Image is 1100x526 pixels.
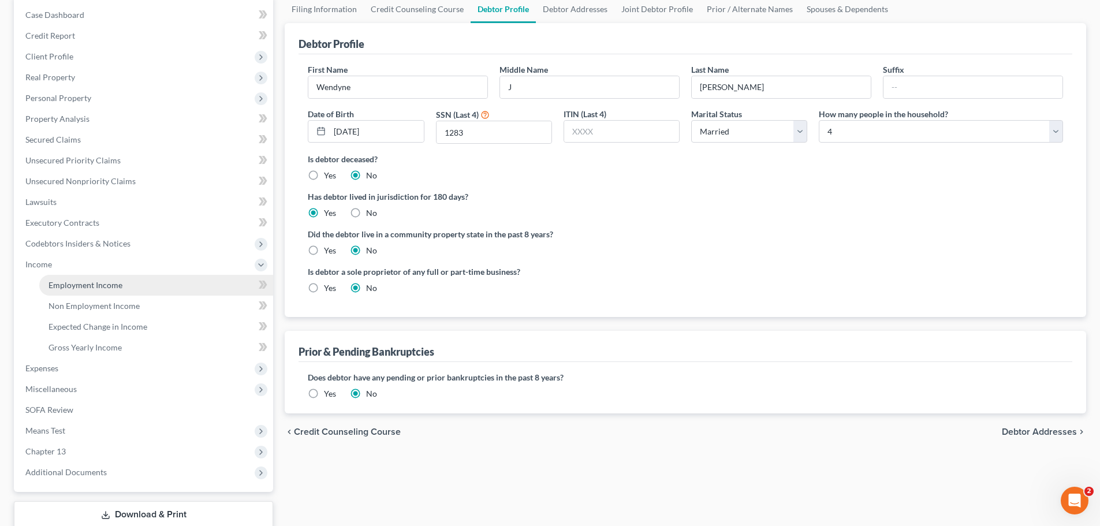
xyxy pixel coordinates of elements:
i: chevron_left [285,427,294,437]
a: Case Dashboard [16,5,273,25]
label: Marital Status [691,108,742,120]
input: -- [308,76,487,98]
label: ITIN (Last 4) [564,108,606,120]
button: Debtor Addresses chevron_right [1002,427,1086,437]
span: Unsecured Nonpriority Claims [25,176,136,186]
iframe: Intercom live chat [1061,487,1088,514]
label: Yes [324,282,336,294]
a: Expected Change in Income [39,316,273,337]
label: Did the debtor live in a community property state in the past 8 years? [308,228,1063,240]
input: XXXX [564,121,679,143]
span: 2 [1084,487,1094,496]
span: Expected Change in Income [49,322,147,331]
span: Case Dashboard [25,10,84,20]
label: Suffix [883,64,904,76]
span: SOFA Review [25,405,73,415]
span: Means Test [25,426,65,435]
a: Secured Claims [16,129,273,150]
a: Executory Contracts [16,212,273,233]
input: M.I [500,76,679,98]
span: Personal Property [25,93,91,103]
a: Non Employment Income [39,296,273,316]
span: Client Profile [25,51,73,61]
span: Additional Documents [25,467,107,477]
div: Debtor Profile [299,37,364,51]
span: Expenses [25,363,58,373]
span: Employment Income [49,280,122,290]
span: Lawsuits [25,197,57,207]
span: Credit Counseling Course [294,427,401,437]
label: No [366,282,377,294]
label: Has debtor lived in jurisdiction for 180 days? [308,191,1063,203]
a: SOFA Review [16,400,273,420]
input: -- [883,76,1062,98]
label: No [366,170,377,181]
a: Unsecured Priority Claims [16,150,273,171]
span: Credit Report [25,31,75,40]
a: Unsecured Nonpriority Claims [16,171,273,192]
span: Unsecured Priority Claims [25,155,121,165]
span: Real Property [25,72,75,82]
span: Executory Contracts [25,218,99,227]
label: Yes [324,388,336,400]
div: Prior & Pending Bankruptcies [299,345,434,359]
label: Last Name [691,64,729,76]
span: Miscellaneous [25,384,77,394]
input: XXXX [437,121,551,143]
label: First Name [308,64,348,76]
a: Credit Report [16,25,273,46]
label: No [366,245,377,256]
label: Is debtor a sole proprietor of any full or part-time business? [308,266,680,278]
a: Lawsuits [16,192,273,212]
input: -- [692,76,871,98]
span: Debtor Addresses [1002,427,1077,437]
button: chevron_left Credit Counseling Course [285,427,401,437]
span: Chapter 13 [25,446,66,456]
label: Is debtor deceased? [308,153,1063,165]
label: No [366,207,377,219]
label: Does debtor have any pending or prior bankruptcies in the past 8 years? [308,371,1063,383]
span: Income [25,259,52,269]
a: Gross Yearly Income [39,337,273,358]
span: Codebtors Insiders & Notices [25,238,130,248]
input: MM/DD/YYYY [330,121,423,143]
span: Secured Claims [25,135,81,144]
span: Non Employment Income [49,301,140,311]
label: Middle Name [499,64,548,76]
label: SSN (Last 4) [436,109,479,121]
label: No [366,388,377,400]
label: Yes [324,207,336,219]
label: Yes [324,170,336,181]
label: Date of Birth [308,108,354,120]
a: Employment Income [39,275,273,296]
span: Property Analysis [25,114,90,124]
span: Gross Yearly Income [49,342,122,352]
label: How many people in the household? [819,108,948,120]
i: chevron_right [1077,427,1086,437]
label: Yes [324,245,336,256]
a: Property Analysis [16,109,273,129]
